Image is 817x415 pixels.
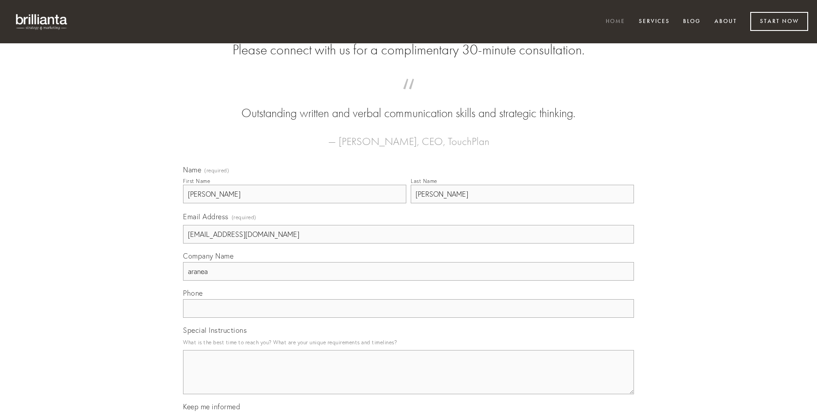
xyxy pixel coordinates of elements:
[183,402,240,411] span: Keep me informed
[183,212,229,221] span: Email Address
[197,88,620,122] blockquote: Outstanding written and verbal communication skills and strategic thinking.
[183,326,247,335] span: Special Instructions
[183,165,201,174] span: Name
[183,336,634,348] p: What is the best time to reach you? What are your unique requirements and timelines?
[600,15,631,29] a: Home
[411,178,437,184] div: Last Name
[677,15,706,29] a: Blog
[633,15,676,29] a: Services
[709,15,743,29] a: About
[183,251,233,260] span: Company Name
[183,178,210,184] div: First Name
[9,9,75,34] img: brillianta - research, strategy, marketing
[197,122,620,150] figcaption: — [PERSON_NAME], CEO, TouchPlan
[204,168,229,173] span: (required)
[183,289,203,297] span: Phone
[183,42,634,58] h2: Please connect with us for a complimentary 30-minute consultation.
[750,12,808,31] a: Start Now
[232,211,256,223] span: (required)
[197,88,620,105] span: “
